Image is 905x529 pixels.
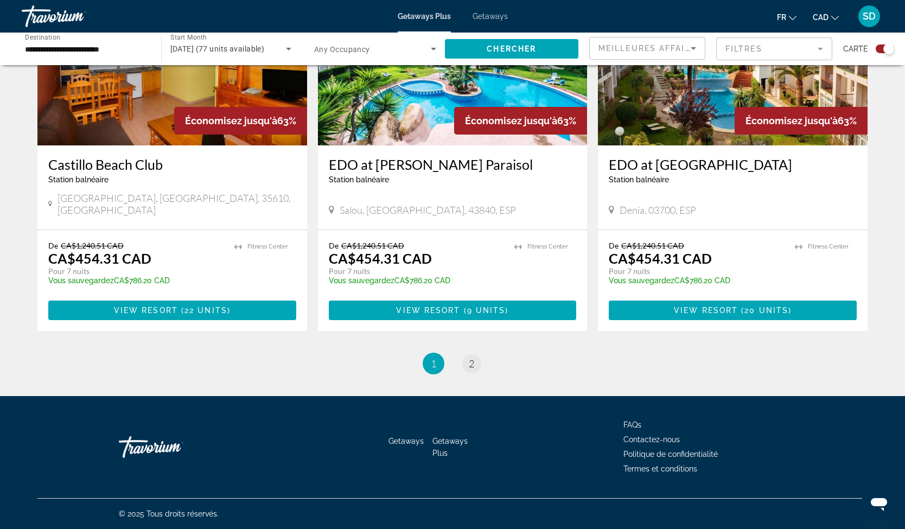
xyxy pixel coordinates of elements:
span: Fitness Center [527,243,568,250]
a: Getaways Plus [398,12,451,21]
span: Any Occupancy [314,45,370,54]
p: CA$454.31 CAD [609,250,712,266]
div: 63% [454,107,587,135]
span: Destination [25,33,60,41]
span: De [329,241,339,250]
div: 63% [735,107,868,135]
p: CA$454.31 CAD [329,250,432,266]
span: CAD [813,13,828,22]
span: [DATE] (77 units available) [170,44,265,53]
button: Change language [777,9,796,25]
a: FAQs [623,420,641,429]
span: View Resort [114,306,178,315]
p: CA$786.20 CAD [609,276,784,285]
span: ( ) [738,306,792,315]
button: User Menu [855,5,883,28]
span: Économisez jusqu'à [185,115,277,126]
a: Termes et conditions [623,464,697,473]
span: © 2025 Tous droits réservés. [119,509,219,518]
button: View Resort(20 units) [609,301,857,320]
a: Getaways Plus [432,437,468,457]
a: Contactez-nous [623,435,680,444]
span: Vous sauvegardez [329,276,394,285]
span: Économisez jusqu'à [745,115,838,126]
span: Fitness Center [247,243,288,250]
span: Station balnéaire [48,175,109,184]
a: Getaways [388,437,424,445]
span: View Resort [674,306,738,315]
a: Travorium [22,2,130,30]
a: Getaways [473,12,508,21]
a: EDO at [GEOGRAPHIC_DATA] [609,156,857,173]
span: 1 [431,358,436,369]
p: Pour 7 nuits [329,266,504,276]
button: View Resort(9 units) [329,301,577,320]
span: Meilleures affaires [598,44,703,53]
a: Castillo Beach Club [48,156,296,173]
span: fr [777,13,786,22]
span: Carte [843,41,868,56]
span: View Resort [396,306,460,315]
span: Start Month [170,34,207,41]
span: Économisez jusqu'à [465,115,557,126]
a: EDO at [PERSON_NAME] Paraisol [329,156,577,173]
span: Station balnéaire [609,175,669,184]
span: [GEOGRAPHIC_DATA], [GEOGRAPHIC_DATA], 35610, [GEOGRAPHIC_DATA] [58,192,296,216]
span: SD [863,11,876,22]
span: 22 units [184,306,227,315]
iframe: Bouton de lancement de la fenêtre de messagerie [862,486,896,520]
div: 63% [174,107,307,135]
a: Travorium [119,431,227,463]
p: CA$786.20 CAD [48,276,224,285]
span: Fitness Center [808,243,849,250]
span: 2 [469,358,474,369]
nav: Pagination [37,353,868,374]
p: Pour 7 nuits [609,266,784,276]
span: 9 units [467,306,506,315]
button: Change currency [813,9,839,25]
span: De [609,241,619,250]
p: CA$454.31 CAD [48,250,151,266]
span: Chercher [487,44,536,53]
button: Filter [716,37,832,61]
span: Station balnéaire [329,175,389,184]
span: ( ) [178,306,231,315]
p: CA$786.20 CAD [329,276,504,285]
mat-select: Sort by [598,42,696,55]
button: Chercher [445,39,579,59]
button: View Resort(22 units) [48,301,296,320]
a: Politique de confidentialité [623,450,718,458]
span: Vous sauvegardez [48,276,114,285]
span: De [48,241,58,250]
span: ( ) [461,306,509,315]
span: Denia, 03700, ESP [620,204,696,216]
span: CA$1,240.51 CAD [621,241,684,250]
span: 20 units [744,306,788,315]
span: CA$1,240.51 CAD [61,241,124,250]
span: CA$1,240.51 CAD [341,241,404,250]
p: Pour 7 nuits [48,266,224,276]
span: Vous sauvegardez [609,276,674,285]
span: Salou, [GEOGRAPHIC_DATA], 43840, ESP [340,204,516,216]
